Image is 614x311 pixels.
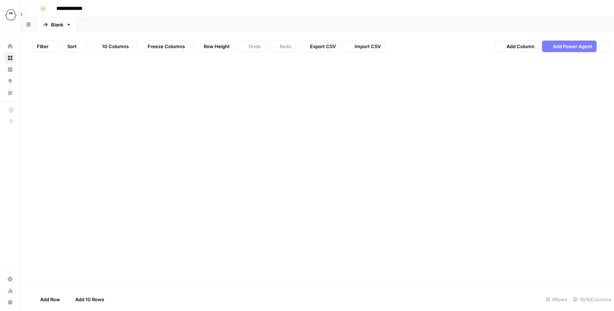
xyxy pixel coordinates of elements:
[4,41,16,52] a: Home
[37,43,48,50] span: Filter
[4,6,16,24] button: Workspace: PhantomBuster
[4,297,16,308] button: Help + Support
[299,41,340,52] button: Export CSV
[4,52,16,64] a: Browse
[148,43,185,50] span: Freeze Columns
[63,41,88,52] button: Sort
[4,273,16,285] a: Settings
[4,285,16,297] a: Usage
[280,43,291,50] span: Redo
[67,43,77,50] span: Sort
[91,41,134,52] button: 10 Columns
[51,21,63,28] div: Blank
[4,75,16,87] a: Opportunities
[192,41,234,52] button: Row Height
[64,294,109,305] button: Add 10 Rows
[75,296,104,303] span: Add 10 Rows
[40,296,60,303] span: Add Row
[249,43,261,50] span: Undo
[29,294,64,305] button: Add Row
[37,17,77,32] a: Blank
[204,43,230,50] span: Row Height
[136,41,190,52] button: Freeze Columns
[32,41,60,52] button: Filter
[4,64,16,75] a: Insights
[102,43,129,50] span: 10 Columns
[4,8,17,21] img: PhantomBuster Logo
[4,87,16,98] a: Your Data
[268,41,296,52] button: Redo
[237,41,266,52] button: Undo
